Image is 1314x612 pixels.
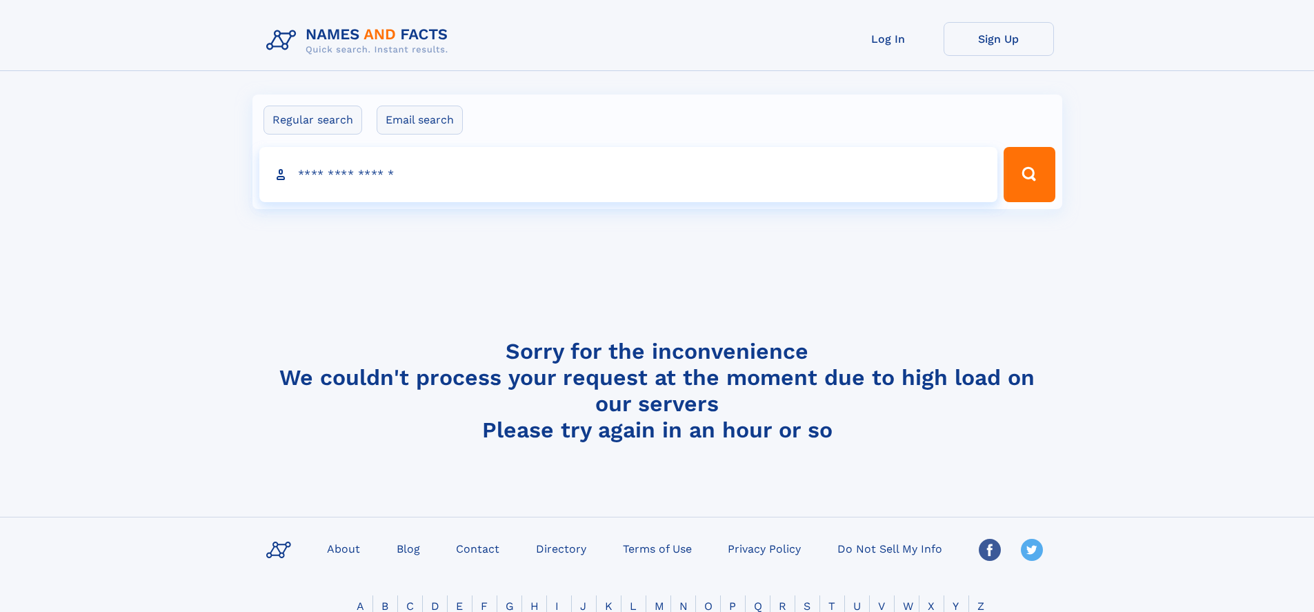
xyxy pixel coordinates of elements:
input: search input [259,147,998,202]
a: Contact [450,538,505,558]
a: Do Not Sell My Info [832,538,948,558]
a: Terms of Use [617,538,697,558]
img: Facebook [979,539,1001,561]
a: Directory [530,538,592,558]
a: Blog [391,538,426,558]
a: Privacy Policy [722,538,806,558]
h4: Sorry for the inconvenience We couldn't process your request at the moment due to high load on ou... [261,338,1054,443]
a: Sign Up [944,22,1054,56]
a: Log In [833,22,944,56]
button: Search Button [1004,147,1055,202]
a: About [321,538,366,558]
label: Email search [377,106,463,135]
label: Regular search [263,106,362,135]
img: Logo Names and Facts [261,22,459,59]
img: Twitter [1021,539,1043,561]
